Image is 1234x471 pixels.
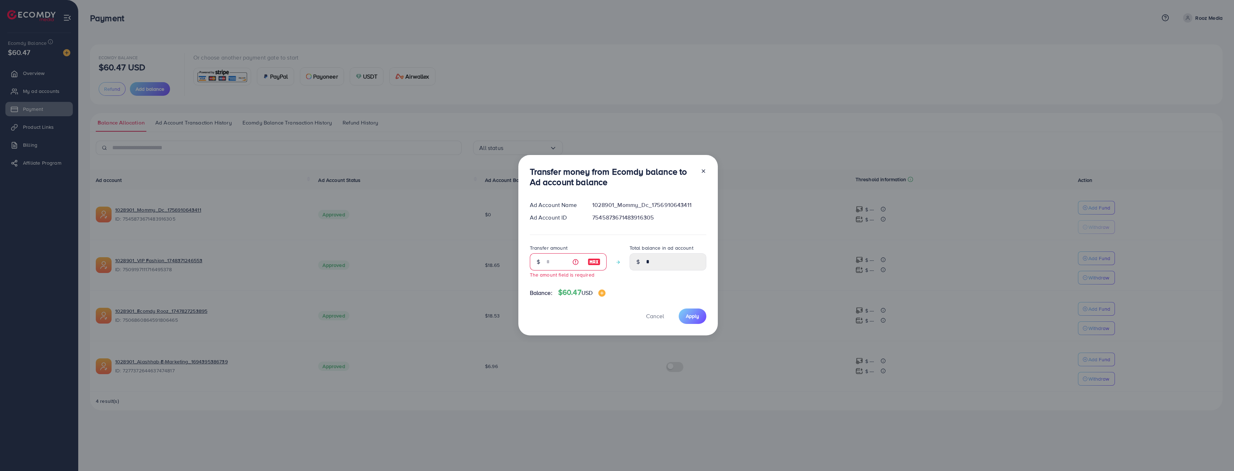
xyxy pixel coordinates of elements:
span: Apply [686,312,699,320]
span: Cancel [646,312,664,320]
img: image [588,258,600,266]
div: 7545873671483916305 [587,213,712,222]
h4: $60.47 [558,288,606,297]
h3: Transfer money from Ecomdy balance to Ad account balance [530,166,695,187]
span: USD [581,289,593,297]
div: 1028901_Mommy_Dc_1756910643411 [587,201,712,209]
div: Ad Account Name [524,201,587,209]
button: Apply [679,308,706,324]
span: Balance: [530,289,552,297]
label: Total balance in ad account [630,244,693,251]
img: image [598,289,606,297]
div: Ad Account ID [524,213,587,222]
button: Cancel [637,308,673,324]
small: The amount field is required [530,271,594,278]
label: Transfer amount [530,244,567,251]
